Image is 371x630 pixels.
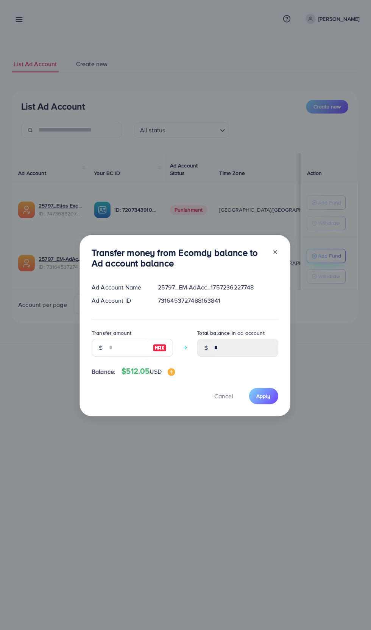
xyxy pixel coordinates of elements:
[151,296,284,305] div: 7316453727488163841
[249,387,278,404] button: Apply
[86,283,152,291] div: Ad Account Name
[122,366,175,376] h4: $512.05
[151,283,284,291] div: 25797_EM-AdAcc_1757236227748
[92,329,131,336] label: Transfer amount
[197,329,264,336] label: Total balance in ad account
[256,392,270,399] span: Apply
[153,343,166,352] img: image
[86,296,152,305] div: Ad Account ID
[214,392,233,400] span: Cancel
[92,367,115,376] span: Balance:
[167,368,175,375] img: image
[92,247,266,269] h3: Transfer money from Ecomdy balance to Ad account balance
[150,367,161,375] span: USD
[205,387,243,404] button: Cancel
